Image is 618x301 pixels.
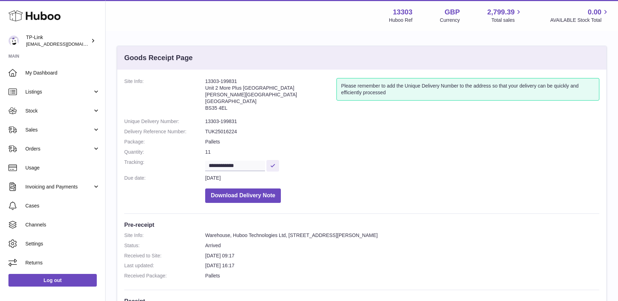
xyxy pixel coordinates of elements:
[25,184,93,190] span: Invoicing and Payments
[124,273,205,279] dt: Received Package:
[25,222,100,228] span: Channels
[124,118,205,125] dt: Unique Delivery Number:
[205,118,599,125] dd: 13303-199831
[205,78,336,115] address: 13303-199831 Unit 2 More Plus [GEOGRAPHIC_DATA] [PERSON_NAME][GEOGRAPHIC_DATA] [GEOGRAPHIC_DATA] ...
[8,36,19,46] img: gaby.chen@tp-link.com
[124,232,205,239] dt: Site Info:
[393,7,412,17] strong: 13303
[124,242,205,249] dt: Status:
[124,128,205,135] dt: Delivery Reference Number:
[25,108,93,114] span: Stock
[550,17,610,24] span: AVAILABLE Stock Total
[336,78,599,101] div: Please remember to add the Unique Delivery Number to the address so that your delivery can be qui...
[440,17,460,24] div: Currency
[8,274,97,287] a: Log out
[25,127,93,133] span: Sales
[26,41,103,47] span: [EMAIL_ADDRESS][DOMAIN_NAME]
[124,252,205,259] dt: Received to Site:
[124,139,205,145] dt: Package:
[205,139,599,145] dd: Pallets
[124,159,205,171] dt: Tracking:
[205,232,599,239] dd: Warehouse, Huboo Technologies Ltd, [STREET_ADDRESS][PERSON_NAME]
[25,165,100,171] span: Usage
[205,128,599,135] dd: TUK25016224
[25,146,93,152] span: Orders
[124,78,205,115] dt: Site Info:
[124,262,205,269] dt: Last updated:
[588,7,601,17] span: 0.00
[205,252,599,259] dd: [DATE] 09:17
[26,34,89,47] div: TP-Link
[487,7,515,17] span: 2,799.39
[205,273,599,279] dd: Pallets
[444,7,460,17] strong: GBP
[205,262,599,269] dd: [DATE] 16:17
[25,241,100,247] span: Settings
[124,149,205,155] dt: Quantity:
[205,149,599,155] dd: 11
[550,7,610,24] a: 0.00 AVAILABLE Stock Total
[25,260,100,266] span: Returns
[25,203,100,209] span: Cases
[124,175,205,181] dt: Due date:
[124,53,193,63] h3: Goods Receipt Page
[389,17,412,24] div: Huboo Ref
[25,89,93,95] span: Listings
[25,70,100,76] span: My Dashboard
[124,221,599,229] h3: Pre-receipt
[205,175,599,181] dd: [DATE]
[205,242,599,249] dd: Arrived
[487,7,523,24] a: 2,799.39 Total sales
[205,188,281,203] button: Download Delivery Note
[491,17,523,24] span: Total sales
